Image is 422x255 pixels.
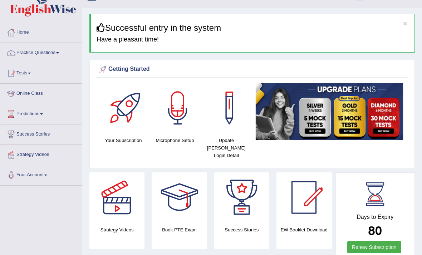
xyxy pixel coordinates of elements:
[368,224,382,237] b: 80
[403,20,407,27] button: ×
[0,165,82,183] a: Your Account
[276,226,332,234] h4: EW Booklet Download
[0,23,82,40] a: Home
[214,226,269,234] h4: Success Stories
[0,104,82,122] a: Predictions
[0,84,82,102] a: Online Class
[97,36,409,43] h4: Have a pleasant time!
[344,214,407,220] h4: Days to Expiry
[0,124,82,142] a: Success Stories
[0,43,82,61] a: Practice Questions
[98,64,407,75] div: Getting Started
[97,23,409,33] h3: Successful entry in the system
[0,145,82,163] a: Strategy Videos
[101,137,146,144] h4: Your Subscription
[153,137,197,144] h4: Microphone Setup
[204,137,249,159] h4: Update [PERSON_NAME] Login Detail
[152,226,207,234] h4: Book PTE Exam
[256,83,403,140] img: small5.jpg
[0,63,82,81] a: Tests
[89,226,144,234] h4: Strategy Videos
[347,241,401,253] a: Renew Subscription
